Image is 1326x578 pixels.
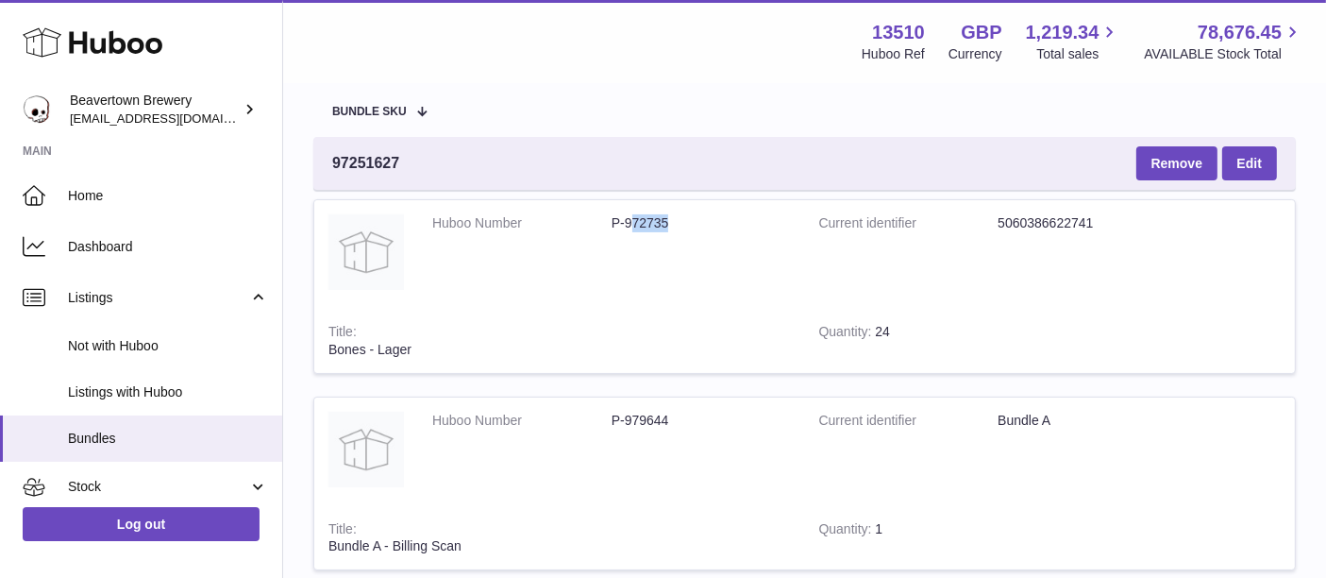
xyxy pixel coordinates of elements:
[328,412,404,487] img: Bundle A - Billing Scan
[612,412,791,430] dd: P-979644
[68,238,268,256] span: Dashboard
[68,289,248,307] span: Listings
[328,214,404,290] img: Bones - Lager
[805,506,982,570] td: 1
[1144,20,1303,63] a: 78,676.45 AVAILABLE Stock Total
[432,214,612,232] dt: Huboo Number
[23,507,260,541] a: Log out
[332,153,399,174] span: 97251627
[23,95,51,124] img: internalAdmin-13510@internal.huboo.com
[872,20,925,45] strong: 13510
[68,478,248,496] span: Stock
[70,110,277,126] span: [EMAIL_ADDRESS][DOMAIN_NAME]
[328,341,791,359] div: Bones - Lager
[805,309,982,373] td: 24
[862,45,925,63] div: Huboo Ref
[328,324,357,344] strong: Title
[961,20,1001,45] strong: GBP
[432,412,612,430] dt: Huboo Number
[1144,45,1303,63] span: AVAILABLE Stock Total
[819,412,999,430] dt: Current identifier
[1026,20,1099,45] span: 1,219.34
[612,214,791,232] dd: P-972735
[1026,20,1121,63] a: 1,219.34 Total sales
[819,521,876,541] strong: Quantity
[1222,146,1277,180] a: Edit
[1198,20,1282,45] span: 78,676.45
[70,92,240,127] div: Beavertown Brewery
[998,214,1177,232] dd: 5060386622741
[998,412,1177,430] dd: Bundle A
[819,214,999,232] dt: Current identifier
[1136,146,1217,180] button: Remove
[332,106,407,118] span: Bundle SKU
[328,521,357,541] strong: Title
[68,430,268,448] span: Bundles
[328,537,791,555] div: Bundle A - Billing Scan
[1036,45,1120,63] span: Total sales
[819,324,876,344] strong: Quantity
[68,383,268,401] span: Listings with Huboo
[68,187,268,205] span: Home
[68,337,268,355] span: Not with Huboo
[948,45,1002,63] div: Currency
